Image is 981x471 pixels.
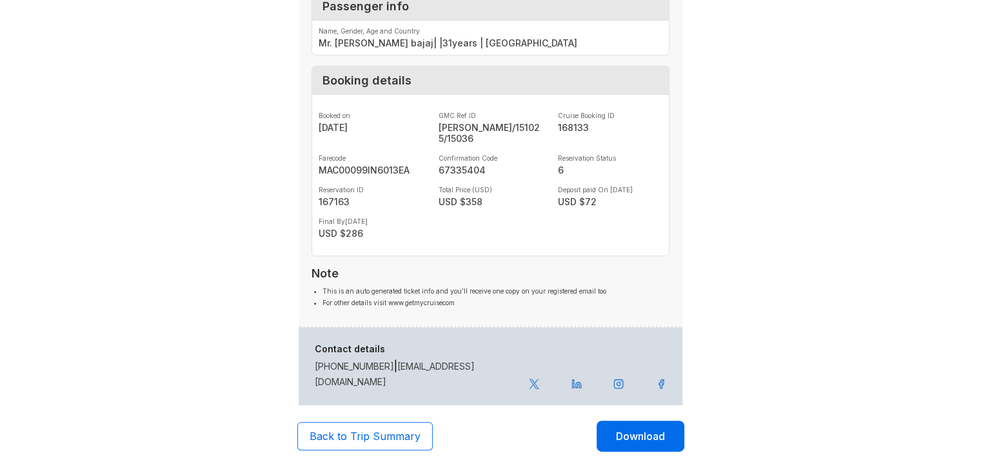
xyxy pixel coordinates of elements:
strong: [DATE] [319,122,423,133]
label: Cruise Booking ID [558,112,662,119]
strong: 67335404 [439,165,543,175]
h3: Note [312,266,669,280]
strong: 168133 [558,122,662,133]
strong: USD $ 358 [439,196,543,207]
label: Name, Gender, Age and Country [319,27,662,35]
strong: 167163 [319,196,423,207]
li: For other details visit www.getmycruisecom [322,297,669,308]
span: Download [616,428,665,444]
strong: USD $ 286 [319,228,423,239]
label: Total Price (USD) [439,186,543,194]
strong: MAC00099IN6013EA [319,165,423,175]
strong: USD $ 72 [558,196,662,207]
label: Reservation ID [319,186,423,194]
div: | [307,344,521,389]
strong: [PERSON_NAME]/151025/15036 [439,122,543,144]
a: [PHONE_NUMBER] [315,361,394,372]
label: Confirmation Code [439,154,543,162]
h6: Contact details [315,344,513,355]
label: Booked on [319,112,423,119]
button: Back to Trip Summary [297,422,433,450]
li: This is an auto generated ticket info and you’ll receive one copy on your registered email too [322,285,669,297]
label: Deposit paid On [DATE] [558,186,662,194]
strong: Mr. [PERSON_NAME] bajaj | | 31 years | [GEOGRAPHIC_DATA] [319,37,662,48]
label: Final By [DATE] [319,217,423,225]
label: GMC Ref ID [439,112,543,119]
strong: 6 [558,165,662,175]
div: Booking details [312,66,669,95]
label: Farecode [319,154,423,162]
button: Download [597,421,684,452]
label: Reservation Status [558,154,662,162]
